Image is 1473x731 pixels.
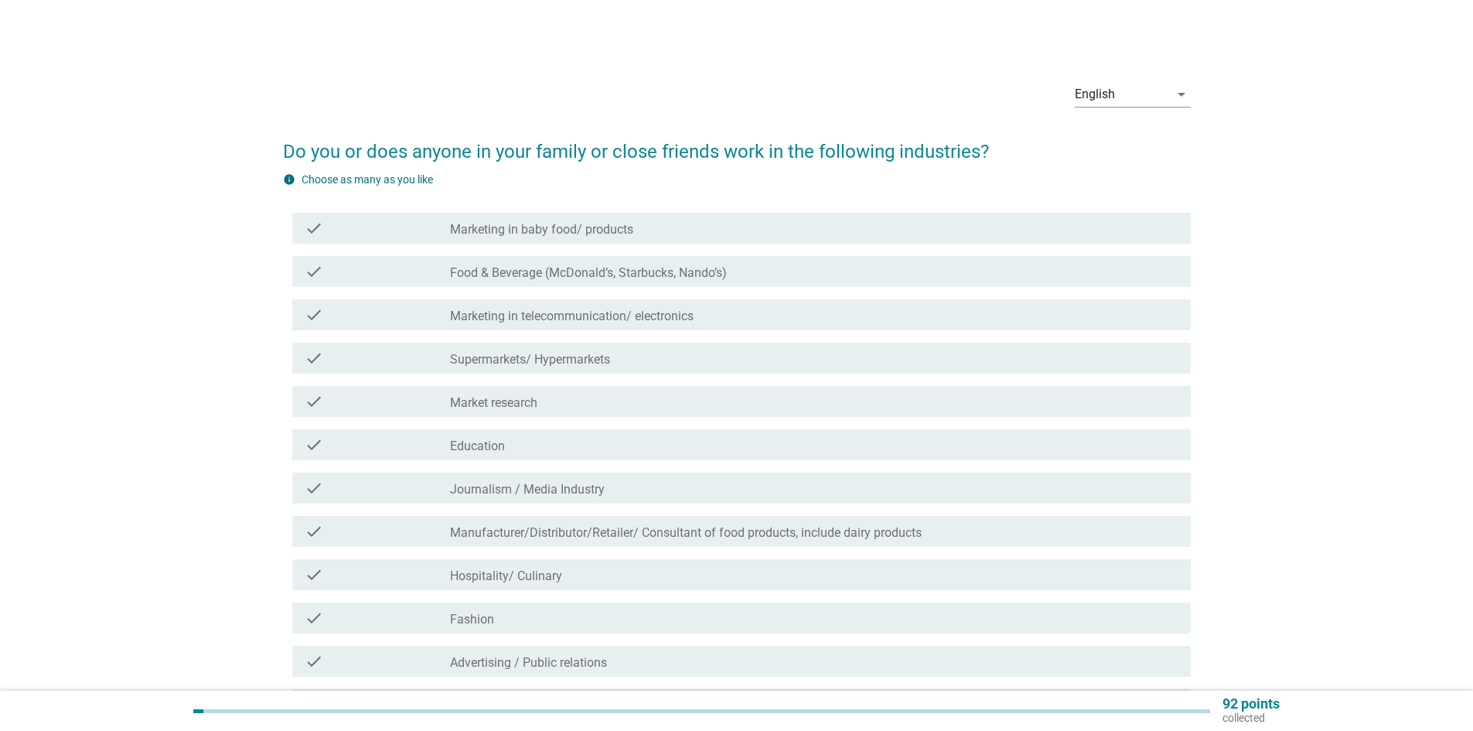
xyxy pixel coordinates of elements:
[450,309,694,324] label: Marketing in telecommunication/ electronics
[305,392,323,411] i: check
[305,479,323,497] i: check
[305,262,323,281] i: check
[305,609,323,627] i: check
[450,569,562,584] label: Hospitality/ Culinary
[1172,85,1191,104] i: arrow_drop_down
[450,265,727,281] label: Food & Beverage (McDonald’s, Starbucks, Nando’s)
[450,439,505,454] label: Education
[450,482,605,497] label: Journalism / Media Industry
[305,349,323,367] i: check
[305,652,323,671] i: check
[1075,87,1115,101] div: English
[450,612,494,627] label: Fashion
[1222,697,1280,711] p: 92 points
[450,395,537,411] label: Market research
[450,525,922,541] label: Manufacturer/Distributor/Retailer/ Consultant of food products, include dairy products
[305,219,323,237] i: check
[450,352,610,367] label: Supermarkets/ Hypermarkets
[450,222,633,237] label: Marketing in baby food/ products
[283,173,295,186] i: info
[283,122,1191,166] h2: Do you or does anyone in your family or close friends work in the following industries?
[305,306,323,324] i: check
[302,173,433,186] label: Choose as many as you like
[450,655,607,671] label: Advertising / Public relations
[305,436,323,454] i: check
[1222,711,1280,725] p: collected
[305,522,323,541] i: check
[305,565,323,584] i: check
